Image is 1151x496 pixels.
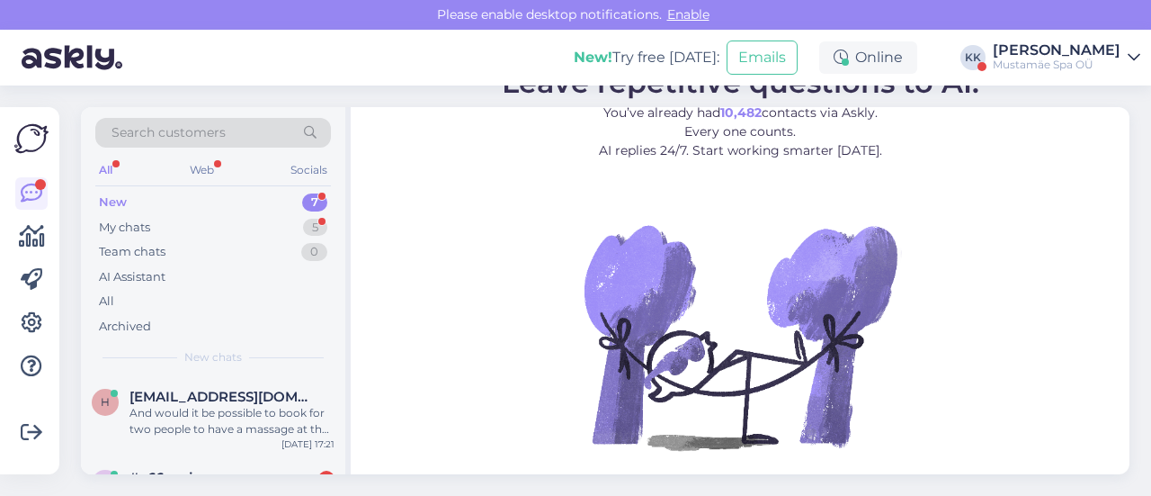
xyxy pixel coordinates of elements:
[662,6,715,23] span: Enable
[281,437,335,451] div: [DATE] 17:21
[99,268,165,286] div: AI Assistant
[184,349,242,365] span: New chats
[993,43,1120,58] div: [PERSON_NAME]
[287,158,331,182] div: Socials
[318,471,335,487] div: 1
[574,47,719,68] div: Try free [DATE]:
[101,395,110,409] span: h
[301,243,327,261] div: 0
[960,45,986,70] div: KK
[727,41,798,75] button: Emails
[99,318,151,336] div: Archived
[99,194,127,212] div: New
[993,58,1120,72] div: Mustamäe Spa OÜ
[99,243,165,261] div: Team chats
[14,122,49,156] img: Askly Logo
[720,104,762,121] b: 10,482
[302,194,327,212] div: 7
[129,389,317,405] span: happyhil22@gmail.com
[993,43,1140,72] a: [PERSON_NAME]Mustamäe Spa OÜ
[819,41,917,74] div: Online
[129,405,335,437] div: And would it be possible to book for two people to have a massage at the same time?
[502,104,979,160] p: You’ve already had contacts via Askly. Every one counts. AI replies 24/7. Start working smarter [...
[129,470,200,486] span: #a66znnjs
[99,293,114,311] div: All
[186,158,218,182] div: Web
[574,49,612,66] b: New!
[112,123,226,142] span: Search customers
[99,219,150,237] div: My chats
[303,219,327,237] div: 5
[95,158,116,182] div: All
